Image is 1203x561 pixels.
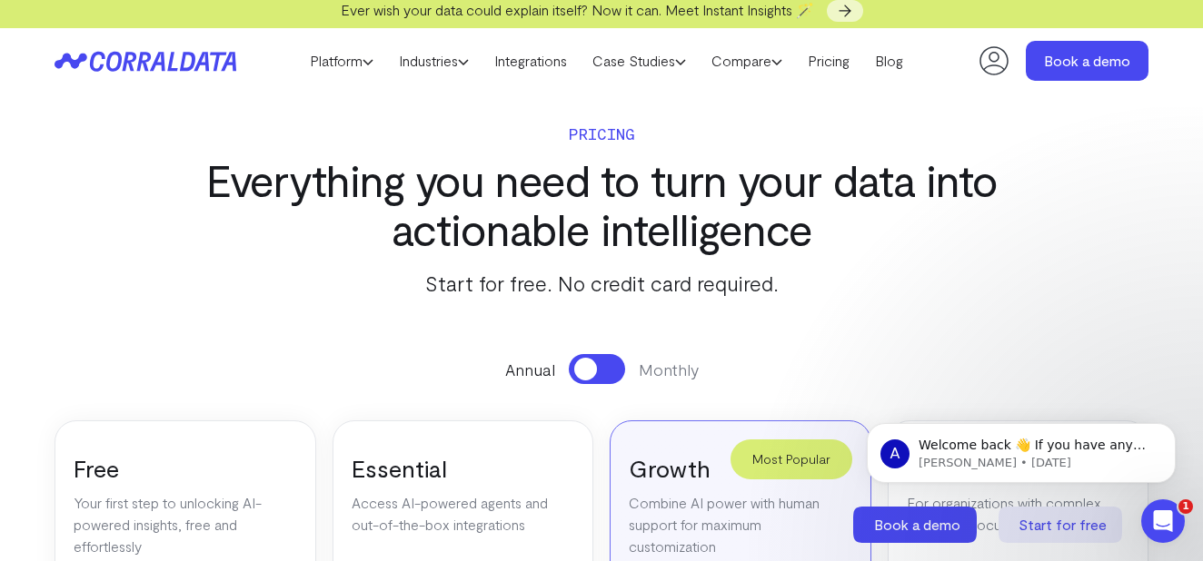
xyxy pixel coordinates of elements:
[1141,499,1185,543] iframe: Intercom live chat
[639,358,699,381] span: Monthly
[629,492,852,557] p: Combine AI power with human support for maximum customization
[178,267,1025,300] p: Start for free. No credit card required.
[731,439,852,479] div: Most Popular
[482,47,580,74] a: Integrations
[1178,499,1193,514] span: 1
[1019,516,1107,533] span: Start for free
[74,453,297,483] h3: Free
[629,453,852,483] h3: Growth
[853,507,980,543] a: Book a demo
[352,492,575,536] p: Access AI-powered agents and out-of-the-box integrations
[352,453,575,483] h3: Essential
[386,47,482,74] a: Industries
[874,516,960,533] span: Book a demo
[341,1,814,18] span: Ever wish your data could explain itself? Now it can. Meet Instant Insights 🪄
[505,358,555,381] span: Annual
[178,155,1025,253] h3: Everything you need to turn your data into actionable intelligence
[580,47,699,74] a: Case Studies
[795,47,862,74] a: Pricing
[297,47,386,74] a: Platform
[178,121,1025,146] p: Pricing
[1026,41,1148,81] a: Book a demo
[699,47,795,74] a: Compare
[862,47,916,74] a: Blog
[74,492,297,557] p: Your first step to unlocking AI-powered insights, free and effortlessly
[840,385,1203,512] iframe: Intercom notifications message
[999,507,1126,543] a: Start for free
